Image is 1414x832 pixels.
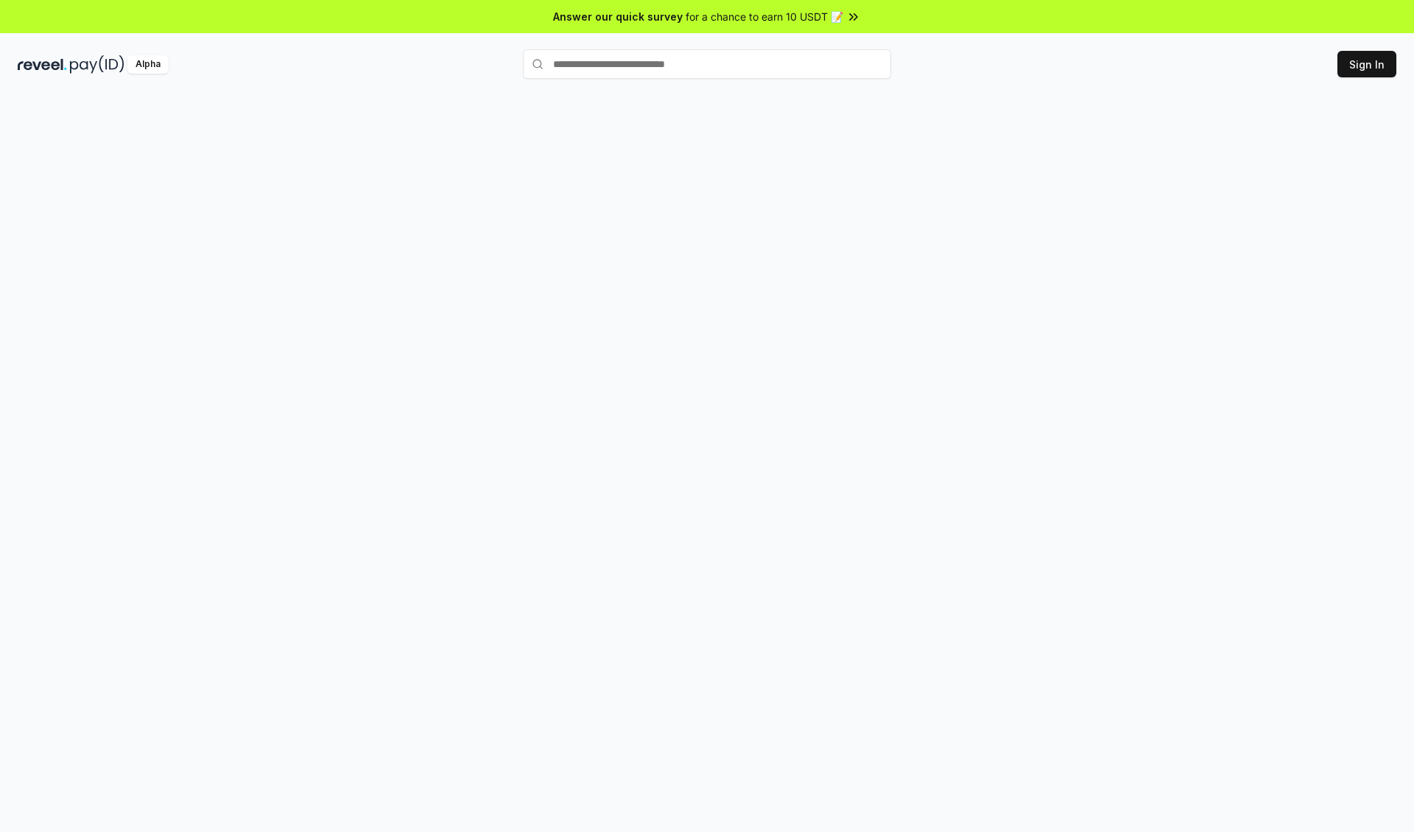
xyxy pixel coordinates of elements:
div: Alpha [127,55,169,74]
img: pay_id [70,55,124,74]
button: Sign In [1337,51,1396,77]
img: reveel_dark [18,55,67,74]
span: Answer our quick survey [553,9,683,24]
span: for a chance to earn 10 USDT 📝 [686,9,843,24]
